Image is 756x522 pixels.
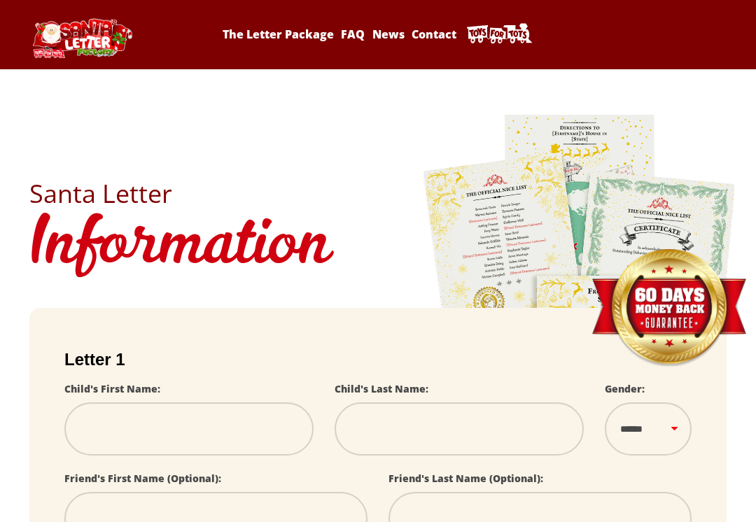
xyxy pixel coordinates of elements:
[409,27,458,42] a: Contact
[64,350,692,369] h2: Letter 1
[590,248,748,368] img: Money Back Guarantee
[64,382,160,395] label: Child's First Name:
[29,181,727,206] h2: Santa Letter
[220,27,336,42] a: The Letter Package
[335,382,428,395] label: Child's Last Name:
[388,472,543,485] label: Friend's Last Name (Optional):
[422,113,737,504] img: letters.png
[29,18,134,58] img: Santa Letter Logo
[64,472,221,485] label: Friend's First Name (Optional):
[339,27,367,42] a: FAQ
[29,206,727,287] h1: Information
[370,27,406,42] a: News
[605,382,645,395] label: Gender:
